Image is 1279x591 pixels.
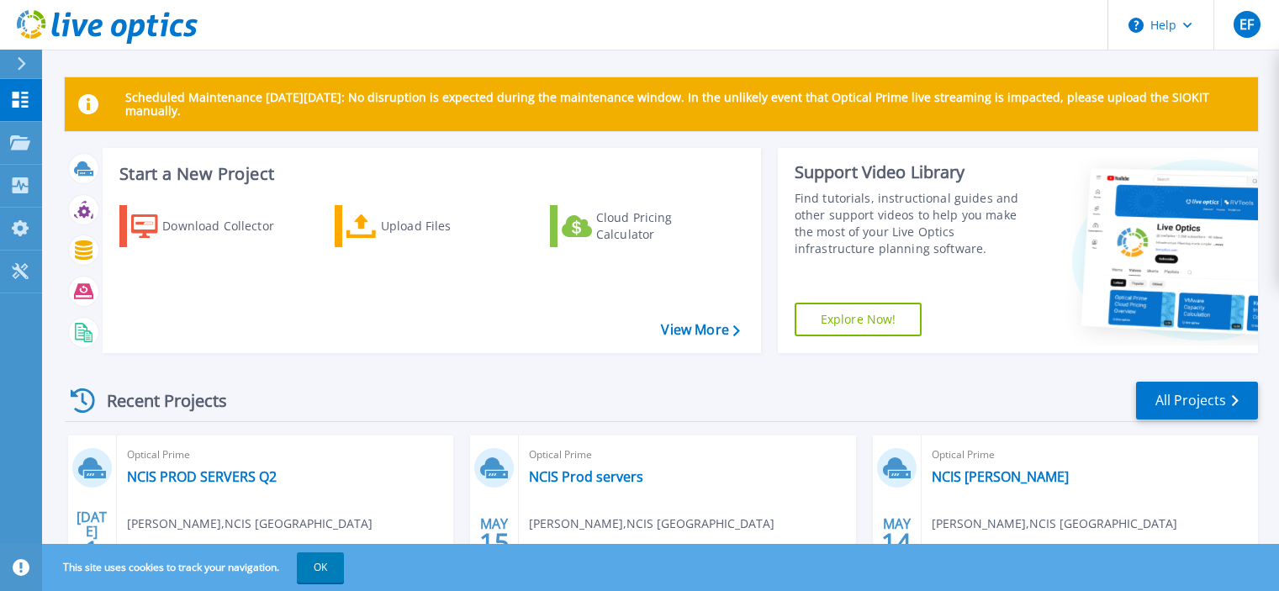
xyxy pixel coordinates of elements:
[881,536,912,550] span: 14
[932,446,1248,464] span: Optical Prime
[46,552,344,583] span: This site uses cookies to track your navigation.
[65,380,250,421] div: Recent Projects
[335,205,522,247] a: Upload Files
[127,542,246,561] span: [DATE] 10:28 (+01:00)
[932,542,1050,561] span: [DATE] 14:43 (+01:00)
[932,514,1177,533] span: [PERSON_NAME] , NCIS [GEOGRAPHIC_DATA]
[479,536,510,550] span: 15
[119,165,739,183] h3: Start a New Project
[550,205,737,247] a: Cloud Pricing Calculator
[795,303,922,336] a: Explore Now!
[529,446,845,464] span: Optical Prime
[127,446,443,464] span: Optical Prime
[661,322,739,338] a: View More
[478,512,510,573] div: MAY 2025
[596,209,731,243] div: Cloud Pricing Calculator
[1239,18,1254,31] span: EF
[1136,382,1258,420] a: All Projects
[125,91,1245,118] p: Scheduled Maintenance [DATE][DATE]: No disruption is expected during the maintenance window. In t...
[119,205,307,247] a: Download Collector
[529,542,647,561] span: [DATE] 09:54 (+01:00)
[84,543,99,557] span: 1
[529,514,774,533] span: [PERSON_NAME] , NCIS [GEOGRAPHIC_DATA]
[880,512,912,573] div: MAY 2025
[127,514,373,533] span: [PERSON_NAME] , NCIS [GEOGRAPHIC_DATA]
[795,190,1036,257] div: Find tutorials, instructional guides and other support videos to help you make the most of your L...
[795,161,1036,183] div: Support Video Library
[127,468,277,485] a: NCIS PROD SERVERS Q2
[529,468,643,485] a: NCIS Prod servers
[381,209,515,243] div: Upload Files
[932,468,1069,485] a: NCIS [PERSON_NAME]
[162,209,297,243] div: Download Collector
[297,552,344,583] button: OK
[76,512,108,573] div: [DATE] 2025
